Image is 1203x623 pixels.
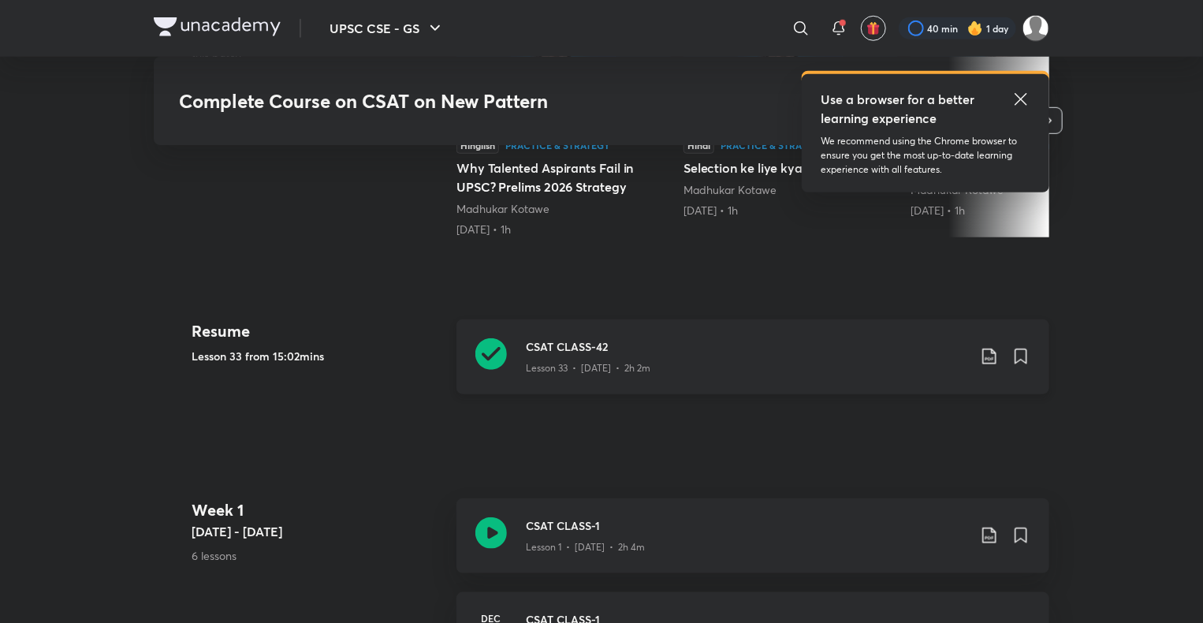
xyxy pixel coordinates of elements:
a: Company Logo [154,17,281,40]
img: streak [967,21,983,36]
p: Lesson 1 • [DATE] • 2h 4m [526,540,645,554]
button: avatar [861,16,886,41]
h5: Why Talented Aspirants Fail in UPSC? Prelims 2026 Strategy [456,159,671,196]
div: 22nd Mar • 1h [456,222,671,237]
div: Madhukar Kotawe [456,201,671,217]
p: Lesson 33 • [DATE] • 2h 2m [526,361,650,375]
p: 6 lessons [192,547,444,564]
h5: Selection ke liye kya hai zaruri ? [683,159,898,177]
h5: Lesson 33 from 15:02mins [192,348,444,364]
div: 11th May • 1h [911,203,1125,218]
a: Madhukar Kotawe [683,182,777,197]
div: Madhukar Kotawe [683,182,898,198]
a: CSAT CLASS-1Lesson 1 • [DATE] • 2h 4m [456,498,1049,592]
img: Abhijeet Srivastav [1022,15,1049,42]
button: UPSC CSE - GS [320,13,454,44]
img: avatar [866,21,881,35]
div: 4th Apr • 1h [683,203,898,218]
a: Madhukar Kotawe [456,201,549,216]
img: Company Logo [154,17,281,36]
h4: Resume [192,319,444,343]
h3: CSAT CLASS-42 [526,338,967,355]
p: We recommend using the Chrome browser to ensure you get the most up-to-date learning experience w... [821,134,1030,177]
h5: Use a browser for a better learning experience [821,90,978,128]
h4: Week 1 [192,498,444,522]
h5: [DATE] - [DATE] [192,522,444,541]
h3: CSAT CLASS-1 [526,517,967,534]
h3: Complete Course on CSAT on New Pattern [179,90,796,113]
a: CSAT CLASS-42Lesson 33 • [DATE] • 2h 2m [456,319,1049,413]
